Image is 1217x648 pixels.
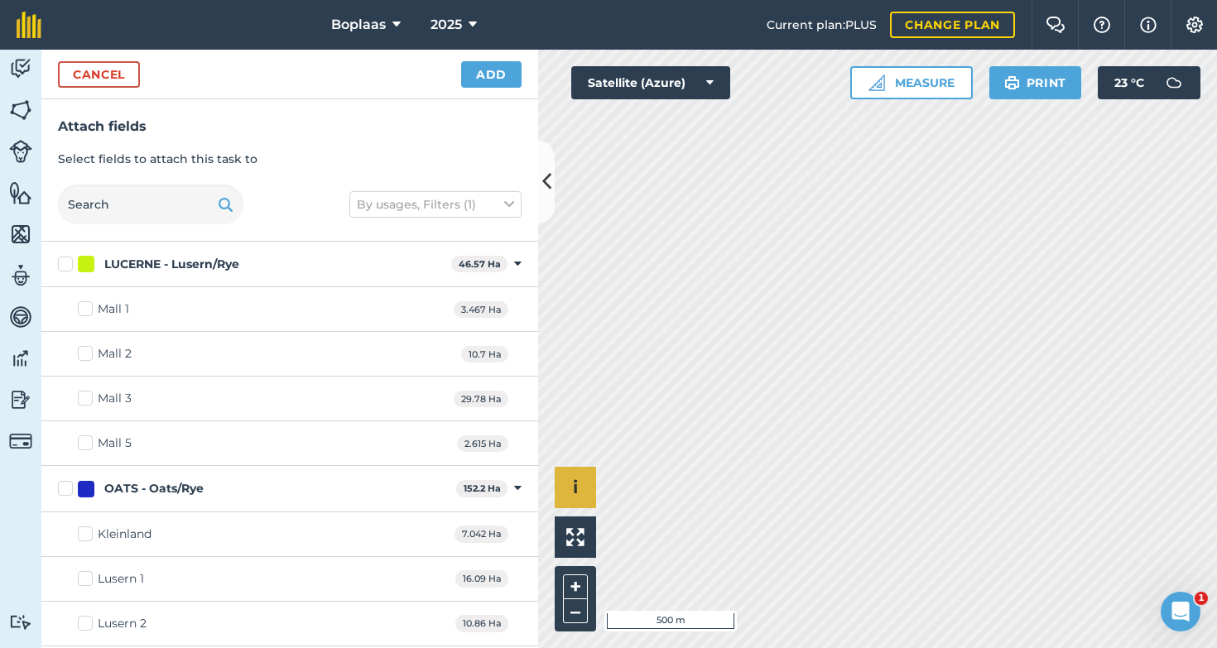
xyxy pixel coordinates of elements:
[9,387,32,412] img: svg+xml;base64,PD94bWwgdmVyc2lvbj0iMS4wIiBlbmNvZGluZz0idXRmLTgiPz4KPCEtLSBHZW5lcmF0b3I6IEFkb2JlIE...
[1046,17,1065,33] img: Two speech bubbles overlapping with the left bubble in the forefront
[555,467,596,508] button: i
[461,346,508,363] span: 10.7 Ha
[868,74,885,91] img: Ruler icon
[1004,73,1020,93] img: svg+xml;base64,PHN2ZyB4bWxucz0iaHR0cDovL3d3dy53My5vcmcvMjAwMC9zdmciIHdpZHRoPSIxOSIgaGVpZ2h0PSIyNC...
[1185,17,1205,33] img: A cog icon
[9,222,32,247] img: svg+xml;base64,PHN2ZyB4bWxucz0iaHR0cDovL3d3dy53My5vcmcvMjAwMC9zdmciIHdpZHRoPSI1NiIgaGVpZ2h0PSI2MC...
[104,480,204,497] div: OATS - Oats/Rye
[455,570,508,588] span: 16.09 Ha
[58,150,522,168] p: Select fields to attach this task to
[218,194,233,214] img: svg+xml;base64,PHN2ZyB4bWxucz0iaHR0cDovL3d3dy53My5vcmcvMjAwMC9zdmciIHdpZHRoPSIxOSIgaGVpZ2h0PSIyNC...
[98,300,129,318] div: Mall 1
[573,477,578,497] span: i
[9,614,32,630] img: svg+xml;base64,PD94bWwgdmVyc2lvbj0iMS4wIiBlbmNvZGluZz0idXRmLTgiPz4KPCEtLSBHZW5lcmF0b3I6IEFkb2JlIE...
[98,615,147,632] div: Lusern 2
[9,56,32,81] img: svg+xml;base64,PD94bWwgdmVyc2lvbj0iMS4wIiBlbmNvZGluZz0idXRmLTgiPz4KPCEtLSBHZW5lcmF0b3I6IEFkb2JlIE...
[459,258,501,270] strong: 46.57 Ha
[464,482,501,494] strong: 152.2 Ha
[454,301,508,319] span: 3.467 Ha
[349,191,522,218] button: By usages, Filters (1)
[98,434,132,452] div: Mall 5
[98,390,132,407] div: Mall 3
[1140,15,1157,35] img: svg+xml;base64,PHN2ZyB4bWxucz0iaHR0cDovL3d3dy53My5vcmcvMjAwMC9zdmciIHdpZHRoPSIxNyIgaGVpZ2h0PSIxNy...
[9,140,32,163] img: svg+xml;base64,PD94bWwgdmVyc2lvbj0iMS4wIiBlbmNvZGluZz0idXRmLTgiPz4KPCEtLSBHZW5lcmF0b3I6IEFkb2JlIE...
[989,66,1082,99] button: Print
[563,574,588,599] button: +
[98,345,132,362] div: Mall 2
[571,66,730,99] button: Satellite (Azure)
[1195,592,1208,605] span: 1
[9,98,32,122] img: svg+xml;base64,PHN2ZyB4bWxucz0iaHR0cDovL3d3dy53My5vcmcvMjAwMC9zdmciIHdpZHRoPSI1NiIgaGVpZ2h0PSI2MC...
[9,263,32,288] img: svg+xml;base64,PD94bWwgdmVyc2lvbj0iMS4wIiBlbmNvZGluZz0idXRmLTgiPz4KPCEtLSBHZW5lcmF0b3I6IEFkb2JlIE...
[98,570,144,588] div: Lusern 1
[58,61,140,88] button: Cancel
[9,305,32,329] img: svg+xml;base64,PD94bWwgdmVyc2lvbj0iMS4wIiBlbmNvZGluZz0idXRmLTgiPz4KPCEtLSBHZW5lcmF0b3I6IEFkb2JlIE...
[1092,17,1112,33] img: A question mark icon
[58,185,243,224] input: Search
[98,526,152,543] div: Kleinland
[890,12,1015,38] a: Change plan
[457,435,508,453] span: 2.615 Ha
[17,12,41,38] img: fieldmargin Logo
[461,61,522,88] button: Add
[331,15,386,35] span: Boplaas
[454,391,508,408] span: 29.78 Ha
[566,528,584,546] img: Four arrows, one pointing top left, one top right, one bottom right and the last bottom left
[1157,66,1191,99] img: svg+xml;base64,PD94bWwgdmVyc2lvbj0iMS4wIiBlbmNvZGluZz0idXRmLTgiPz4KPCEtLSBHZW5lcmF0b3I6IEFkb2JlIE...
[850,66,973,99] button: Measure
[58,116,522,137] h3: Attach fields
[431,15,462,35] span: 2025
[9,180,32,205] img: svg+xml;base64,PHN2ZyB4bWxucz0iaHR0cDovL3d3dy53My5vcmcvMjAwMC9zdmciIHdpZHRoPSI1NiIgaGVpZ2h0PSI2MC...
[9,430,32,453] img: svg+xml;base64,PD94bWwgdmVyc2lvbj0iMS4wIiBlbmNvZGluZz0idXRmLTgiPz4KPCEtLSBHZW5lcmF0b3I6IEFkb2JlIE...
[455,526,508,543] span: 7.042 Ha
[104,256,239,273] div: LUCERNE - Lusern/Rye
[563,599,588,623] button: –
[1098,66,1200,99] button: 23 °C
[455,615,508,632] span: 10.86 Ha
[767,16,877,34] span: Current plan : PLUS
[1114,66,1144,99] span: 23 ° C
[1161,592,1200,631] iframe: Intercom live chat
[9,346,32,371] img: svg+xml;base64,PD94bWwgdmVyc2lvbj0iMS4wIiBlbmNvZGluZz0idXRmLTgiPz4KPCEtLSBHZW5lcmF0b3I6IEFkb2JlIE...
